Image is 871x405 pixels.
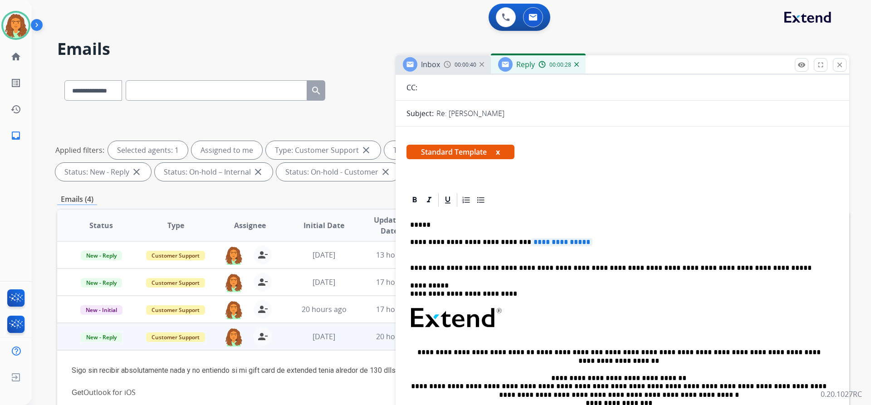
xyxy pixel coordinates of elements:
div: Status: On-hold - Customer [276,163,400,181]
span: New - Initial [80,305,122,315]
mat-icon: close [361,145,372,156]
span: 20 hours ago [302,304,347,314]
span: Initial Date [303,220,344,231]
mat-icon: close [253,166,264,177]
span: Inbox [421,59,440,69]
div: Bullet List [474,193,488,207]
img: agent-avatar [225,273,243,292]
div: Type: Customer Support [266,141,381,159]
p: CC: [406,82,417,93]
span: [DATE] [313,250,335,260]
p: Subject: [406,108,434,119]
mat-icon: person_remove [257,304,268,315]
div: Status: New - Reply [55,163,151,181]
div: Type: Shipping Protection [384,141,503,159]
div: Get [72,387,686,398]
mat-icon: close [836,61,844,69]
span: Customer Support [146,305,205,315]
div: Italic [422,193,436,207]
mat-icon: list_alt [10,78,21,88]
mat-icon: search [311,85,322,96]
span: 17 hours ago [376,277,421,287]
p: Re: [PERSON_NAME] [436,108,504,119]
span: [DATE] [313,332,335,342]
p: Applied filters: [55,145,104,156]
mat-icon: close [380,166,391,177]
img: agent-avatar [225,327,243,346]
h2: Emails [57,40,849,58]
span: 00:00:28 [549,61,571,68]
img: avatar [3,13,29,38]
span: Updated Date [369,215,410,236]
span: 00:00:40 [455,61,476,68]
mat-icon: home [10,51,21,62]
span: Type [167,220,184,231]
p: Emails (4) [57,194,97,205]
div: Status: On-hold – Internal [155,163,273,181]
mat-icon: person_remove [257,249,268,260]
span: Customer Support [146,278,205,288]
mat-icon: inbox [10,130,21,141]
span: New - Reply [81,251,122,260]
img: agent-avatar [225,246,243,265]
span: Reply [516,59,535,69]
span: 20 hours ago [376,332,421,342]
span: 13 hours ago [376,250,421,260]
p: 0.20.1027RC [821,389,862,400]
div: Underline [441,193,455,207]
mat-icon: person_remove [257,331,268,342]
span: Assignee [234,220,266,231]
div: Sigo sin recibir absolutamente nada y no entiendo si mi gift card de extended tenia alredor de 13... [72,365,686,376]
a: Outlook for iOS [83,387,136,397]
div: Ordered List [460,193,473,207]
img: agent-avatar [225,300,243,319]
span: Customer Support [146,251,205,260]
mat-icon: fullscreen [817,61,825,69]
div: Assigned to me [191,141,262,159]
span: 17 hours ago [376,304,421,314]
mat-icon: remove_red_eye [798,61,806,69]
span: New - Reply [81,278,122,288]
mat-icon: close [131,166,142,177]
span: Status [89,220,113,231]
div: Selected agents: 1 [108,141,188,159]
mat-icon: history [10,104,21,115]
span: Customer Support [146,332,205,342]
span: [DATE] [313,277,335,287]
div: Bold [408,193,421,207]
mat-icon: person_remove [257,277,268,288]
button: x [496,146,500,157]
span: New - Reply [81,332,122,342]
span: Standard Template [406,145,514,159]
